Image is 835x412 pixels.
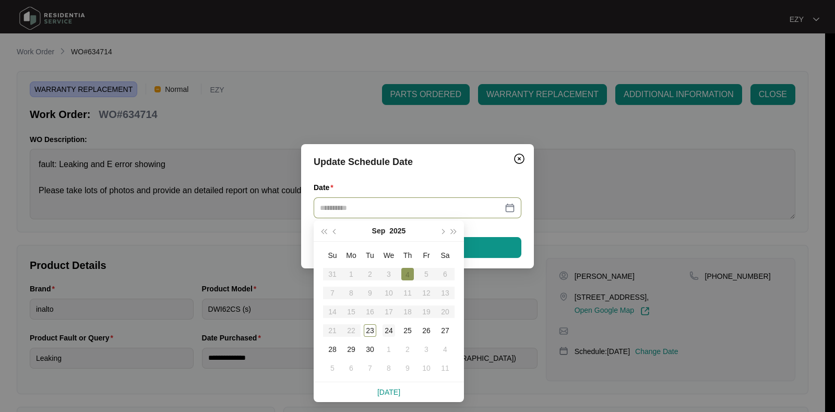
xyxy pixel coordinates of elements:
[345,362,357,374] div: 6
[342,359,361,378] td: 2025-10-06
[417,246,436,265] th: Fr
[436,340,455,359] td: 2025-10-04
[439,362,451,374] div: 11
[361,359,379,378] td: 2025-10-07
[420,343,433,356] div: 3
[364,343,376,356] div: 30
[436,359,455,378] td: 2025-10-11
[398,359,417,378] td: 2025-10-09
[417,340,436,359] td: 2025-10-03
[364,362,376,374] div: 7
[401,343,414,356] div: 2
[323,340,342,359] td: 2025-09-28
[345,343,357,356] div: 29
[361,246,379,265] th: Tu
[401,362,414,374] div: 9
[389,220,405,241] button: 2025
[398,340,417,359] td: 2025-10-02
[420,362,433,374] div: 10
[383,343,395,356] div: 1
[342,340,361,359] td: 2025-09-29
[398,246,417,265] th: Th
[513,152,526,165] img: closeCircle
[383,362,395,374] div: 8
[364,324,376,337] div: 23
[361,340,379,359] td: 2025-09-30
[379,321,398,340] td: 2025-09-24
[417,321,436,340] td: 2025-09-26
[417,359,436,378] td: 2025-10-10
[320,202,503,214] input: Date
[379,359,398,378] td: 2025-10-08
[342,246,361,265] th: Mo
[372,220,386,241] button: Sep
[314,182,338,193] label: Date
[314,155,521,169] div: Update Schedule Date
[398,321,417,340] td: 2025-09-25
[323,246,342,265] th: Su
[439,343,451,356] div: 4
[420,324,433,337] div: 26
[377,388,400,396] a: [DATE]
[383,324,395,337] div: 24
[436,246,455,265] th: Sa
[323,359,342,378] td: 2025-10-05
[361,321,379,340] td: 2025-09-23
[436,321,455,340] td: 2025-09-27
[326,343,339,356] div: 28
[511,150,528,167] button: Close
[379,246,398,265] th: We
[439,324,451,337] div: 27
[326,362,339,374] div: 5
[401,324,414,337] div: 25
[379,340,398,359] td: 2025-10-01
